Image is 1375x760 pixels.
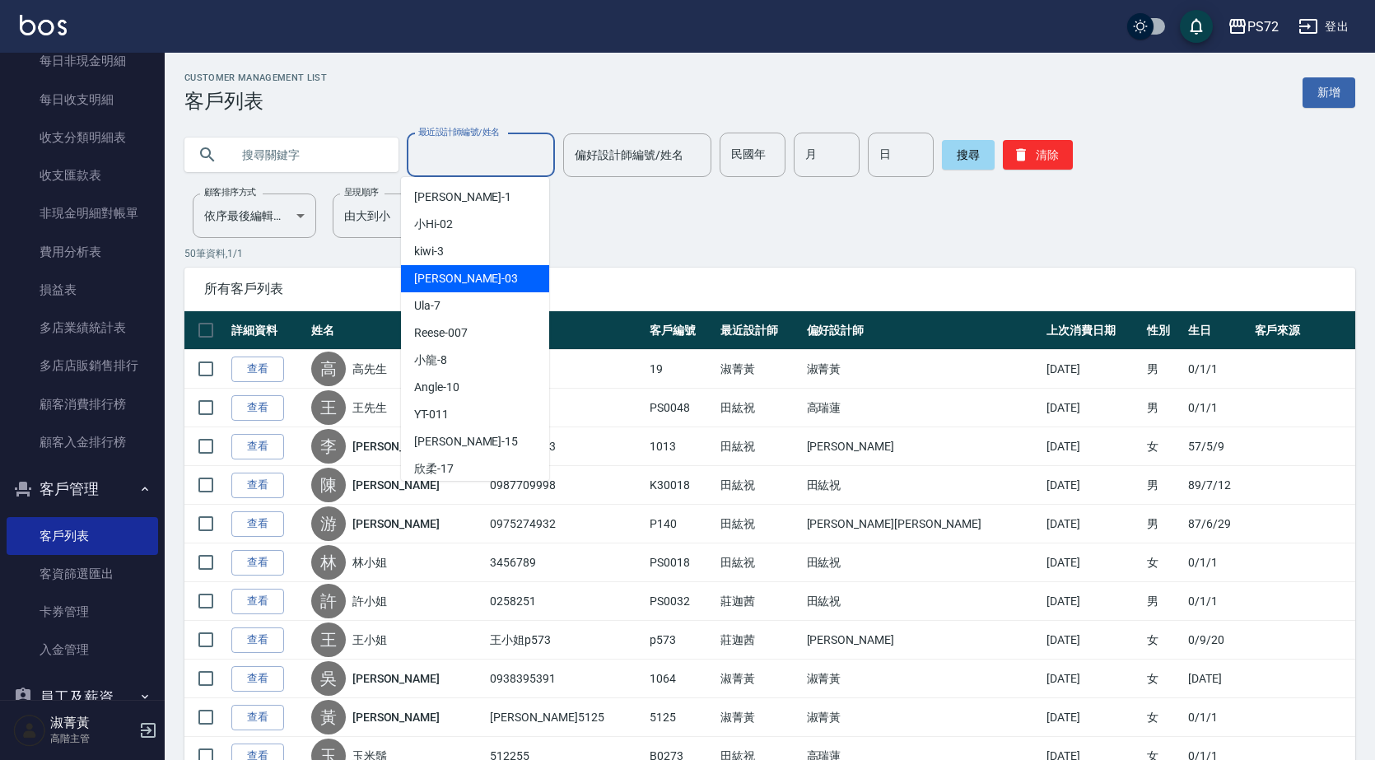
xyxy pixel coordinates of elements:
span: [PERSON_NAME] -03 [414,270,518,287]
td: [DATE] [1042,389,1144,427]
th: 生日 [1184,311,1251,350]
h5: 淑菁黃 [50,715,134,731]
td: 0/1/1 [1184,389,1251,427]
td: [DATE] [1042,466,1144,505]
td: PS0048 [646,389,716,427]
div: 李 [311,429,346,464]
th: 偏好設計師 [803,311,1042,350]
td: 0/1/1 [1184,582,1251,621]
a: 王小姐 [352,632,387,648]
span: 欣柔 -17 [414,460,454,478]
span: 所有客戶列表 [204,281,1335,297]
td: 王小姐p573 [486,621,646,660]
a: 查看 [231,589,284,614]
p: 50 筆資料, 1 / 1 [184,246,1355,261]
td: 19 [646,350,716,389]
td: 田紘祝 [716,389,802,427]
a: 查看 [231,473,284,498]
th: 客戶來源 [1251,311,1355,350]
a: 查看 [231,550,284,576]
td: 89/7/12 [1184,466,1251,505]
div: 陳 [311,468,346,502]
span: Reese -007 [414,324,468,342]
td: [DATE] [1042,698,1144,737]
div: 許 [311,584,346,618]
td: 女 [1143,621,1184,660]
a: 新增 [1303,77,1355,108]
td: [DATE] [1184,660,1251,698]
h2: Customer Management List [184,72,327,83]
td: 田紘祝 [716,427,802,466]
td: 田紘祝 [803,466,1042,505]
div: 林 [311,545,346,580]
td: 高先生19 [486,350,646,389]
a: 高先生 [352,361,387,377]
a: 客資篩選匯出 [7,555,158,593]
button: 登出 [1292,12,1355,42]
a: 查看 [231,357,284,382]
div: 王 [311,622,346,657]
h3: 客戶列表 [184,90,327,113]
td: 女 [1143,698,1184,737]
th: 客戶編號 [646,311,716,350]
button: 員工及薪資 [7,676,158,719]
td: 5125 [646,698,716,737]
button: PS72 [1221,10,1285,44]
a: 收支分類明細表 [7,119,158,156]
td: 0/1/1 [1184,698,1251,737]
a: 查看 [231,705,284,730]
td: 57/5/9 [1184,427,1251,466]
td: 0258251 [486,582,646,621]
div: PS72 [1247,16,1279,37]
button: 搜尋 [942,140,995,170]
td: 男 [1143,350,1184,389]
td: [PERSON_NAME][PERSON_NAME] [803,505,1042,543]
td: 0938395391 [486,660,646,698]
td: 田紘祝 [803,543,1042,582]
button: save [1180,10,1213,43]
button: 清除 [1003,140,1073,170]
div: 由大到小 [333,193,456,238]
td: 高瑞蓮 [803,389,1042,427]
th: 姓名 [307,311,487,350]
td: 0985205783 [486,427,646,466]
span: Angle -10 [414,379,459,396]
a: [PERSON_NAME] [352,670,440,687]
a: 查看 [231,511,284,537]
a: [PERSON_NAME] [352,709,440,725]
a: 入金管理 [7,631,158,669]
a: 多店店販銷售排行 [7,347,158,385]
td: [PERSON_NAME] [803,427,1042,466]
td: 1064 [646,660,716,698]
td: 淑菁黃 [716,660,802,698]
td: 淑菁黃 [716,698,802,737]
td: [DATE] [1042,427,1144,466]
td: 淑菁黃 [803,350,1042,389]
span: 小Hi -02 [414,216,453,233]
span: YT -011 [414,406,449,423]
div: 吳 [311,661,346,696]
td: [DATE] [1042,350,1144,389]
input: 搜尋關鍵字 [231,133,385,177]
th: 上次消費日期 [1042,311,1144,350]
td: 男 [1143,389,1184,427]
a: 卡券管理 [7,593,158,631]
span: Ula -7 [414,297,440,315]
span: 小龍 -8 [414,352,447,369]
td: 莊迦茜 [716,621,802,660]
a: 每日收支明細 [7,81,158,119]
td: 0/1/1 [1184,543,1251,582]
td: 男 [1143,466,1184,505]
td: [DATE] [1042,543,1144,582]
td: [PERSON_NAME]5125 [486,698,646,737]
td: 田紘祝 [716,466,802,505]
a: 王先生 [352,399,387,416]
p: 高階主管 [50,731,134,746]
a: 顧客消費排行榜 [7,385,158,423]
td: 55111 [486,389,646,427]
td: 田紘祝 [716,543,802,582]
td: 男 [1143,582,1184,621]
a: 非現金明細對帳單 [7,194,158,232]
td: 0/9/20 [1184,621,1251,660]
td: 田紘祝 [803,582,1042,621]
